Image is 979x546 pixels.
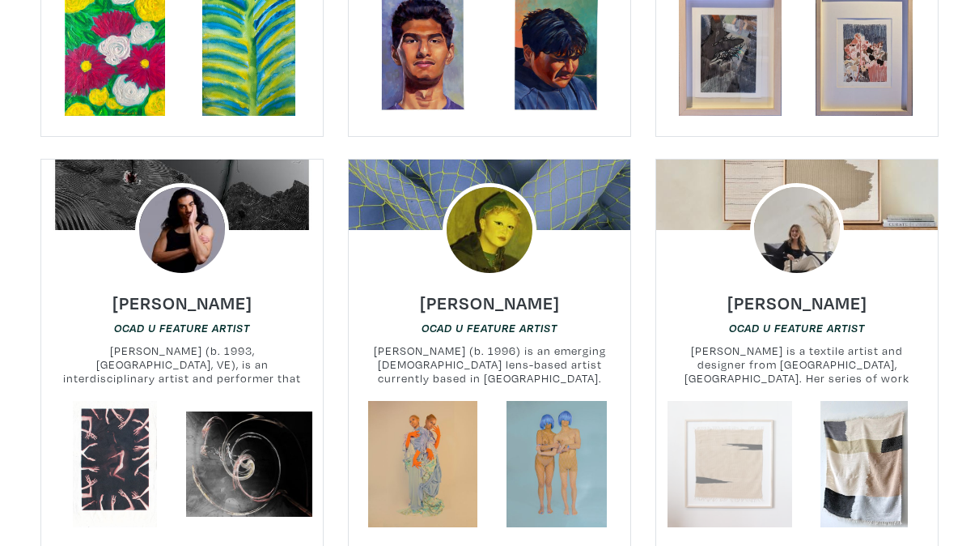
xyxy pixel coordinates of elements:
[112,292,252,314] h6: [PERSON_NAME]
[727,292,867,314] h6: [PERSON_NAME]
[112,288,252,306] a: [PERSON_NAME]
[349,343,630,386] small: [PERSON_NAME] (b. 1996) is an emerging [DEMOGRAPHIC_DATA] lens-based artist currently based in [G...
[729,320,865,335] a: OCAD U Feature Artist
[135,183,229,277] img: phpThumb.php
[114,320,250,335] a: OCAD U Feature Artist
[41,343,323,386] small: [PERSON_NAME] (b. 1993, [GEOGRAPHIC_DATA], VE), is an interdisciplinary artist and performer that...
[422,320,557,335] a: OCAD U Feature Artist
[422,322,557,335] em: OCAD U Feature Artist
[729,322,865,335] em: OCAD U Feature Artist
[420,292,560,314] h6: [PERSON_NAME]
[656,343,938,386] small: [PERSON_NAME] is a textile artist and designer from [GEOGRAPHIC_DATA], [GEOGRAPHIC_DATA]. Her ser...
[420,288,560,306] a: [PERSON_NAME]
[750,183,844,277] img: phpThumb.php
[114,322,250,335] em: OCAD U Feature Artist
[443,183,536,277] img: phpThumb.php
[727,288,867,306] a: [PERSON_NAME]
